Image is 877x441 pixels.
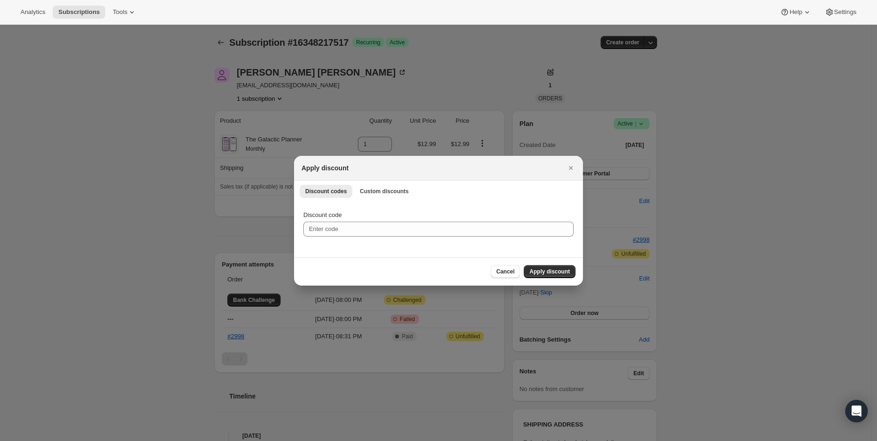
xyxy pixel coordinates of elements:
[303,222,574,237] input: Enter code
[58,8,100,16] span: Subscriptions
[301,163,349,173] h2: Apply discount
[496,268,514,275] span: Cancel
[564,161,577,175] button: Close
[303,211,342,218] span: Discount code
[113,8,127,16] span: Tools
[15,6,51,19] button: Analytics
[789,8,802,16] span: Help
[53,6,105,19] button: Subscriptions
[305,188,347,195] span: Discount codes
[524,265,576,278] button: Apply discount
[491,265,520,278] button: Cancel
[819,6,862,19] button: Settings
[834,8,856,16] span: Settings
[300,185,352,198] button: Discount codes
[774,6,817,19] button: Help
[529,268,570,275] span: Apply discount
[107,6,142,19] button: Tools
[354,185,414,198] button: Custom discounts
[845,400,868,422] div: Open Intercom Messenger
[21,8,45,16] span: Analytics
[360,188,409,195] span: Custom discounts
[294,201,583,257] div: Discount codes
